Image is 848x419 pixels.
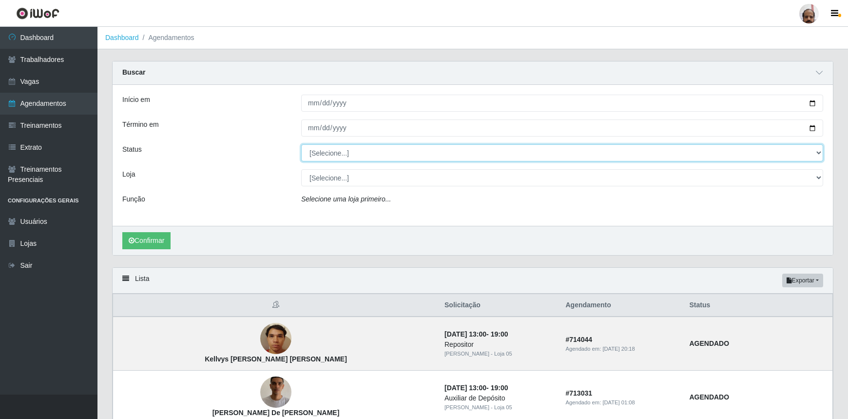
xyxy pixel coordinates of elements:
label: Início em [122,95,150,105]
strong: - [444,384,508,392]
time: [DATE] 13:00 [444,330,486,338]
input: 00/00/0000 [301,120,823,137]
time: [DATE] 01:08 [602,399,635,405]
time: 19:00 [491,384,508,392]
label: Término em [122,120,159,130]
strong: [PERSON_NAME] De [PERSON_NAME] [212,409,340,417]
button: Confirmar [122,232,171,249]
i: Selecione uma loja primeiro... [301,195,391,203]
label: Status [122,144,142,155]
time: 19:00 [491,330,508,338]
strong: Kellvys [PERSON_NAME] [PERSON_NAME] [205,355,347,363]
input: 00/00/0000 [301,95,823,112]
button: Exportar [782,274,823,287]
time: [DATE] 13:00 [444,384,486,392]
strong: AGENDADO [689,393,729,401]
div: Agendado em: [566,345,678,353]
div: Auxiliar de Depósito [444,393,554,403]
strong: # 714044 [566,336,593,343]
div: Agendado em: [566,399,678,407]
div: Repositor [444,339,554,350]
div: [PERSON_NAME] - Loja 05 [444,350,554,358]
img: Kellvys Custodio Lima Da Silva [260,318,291,359]
label: Função [122,194,145,204]
a: Dashboard [105,34,139,41]
strong: # 713031 [566,389,593,397]
th: Solicitação [439,294,560,317]
strong: - [444,330,508,338]
nav: breadcrumb [97,27,848,49]
time: [DATE] 20:18 [602,346,635,352]
th: Status [683,294,832,317]
strong: Buscar [122,68,145,76]
strong: AGENDADO [689,339,729,347]
label: Loja [122,169,135,180]
th: Agendamento [560,294,684,317]
div: Lista [113,268,833,294]
li: Agendamentos [139,33,194,43]
div: [PERSON_NAME] - Loja 05 [444,403,554,412]
img: CoreUI Logo [16,7,59,20]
